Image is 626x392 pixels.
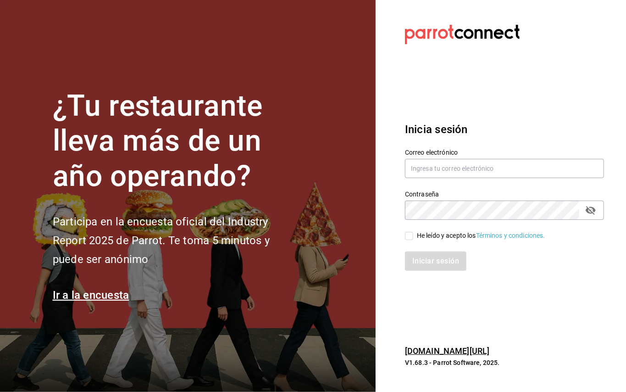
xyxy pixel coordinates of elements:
a: Términos y condiciones. [476,232,545,239]
h2: Participa en la encuesta oficial del Industry Report 2025 de Parrot. Te toma 5 minutos y puede se... [53,213,300,269]
a: Ir a la encuesta [53,289,129,302]
label: Correo electrónico [405,149,604,156]
h3: Inicia sesión [405,121,604,138]
button: passwordField [583,202,598,218]
p: V1.68.3 - Parrot Software, 2025. [405,358,604,367]
h1: ¿Tu restaurante lleva más de un año operando? [53,89,300,194]
div: He leído y acepto los [417,231,545,241]
a: [DOMAIN_NAME][URL] [405,346,489,356]
input: Ingresa tu correo electrónico [405,159,604,178]
label: Contraseña [405,191,604,197]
